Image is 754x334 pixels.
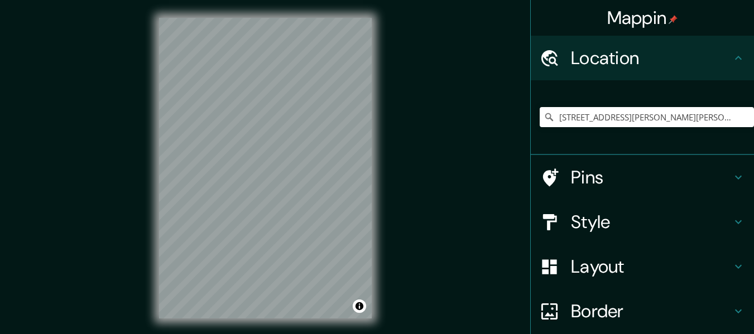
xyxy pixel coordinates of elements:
[571,211,732,233] h4: Style
[531,36,754,80] div: Location
[531,289,754,333] div: Border
[571,255,732,278] h4: Layout
[571,166,732,188] h4: Pins
[607,7,678,29] h4: Mappin
[540,107,754,127] input: Pick your city or area
[531,200,754,244] div: Style
[531,244,754,289] div: Layout
[571,47,732,69] h4: Location
[531,155,754,200] div: Pins
[571,300,732,322] h4: Border
[159,18,372,318] canvas: Map
[669,15,678,24] img: pin-icon.png
[353,299,366,313] button: Toggle attribution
